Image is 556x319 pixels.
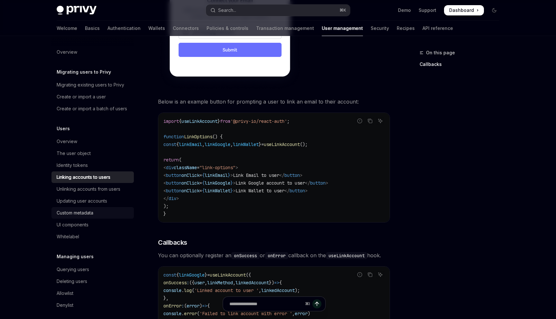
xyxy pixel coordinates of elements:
[158,238,187,247] span: Callbacks
[259,287,261,293] span: ,
[51,159,134,171] a: Identity tokens
[57,150,91,157] div: The user object
[197,165,199,170] span: =
[181,118,218,124] span: useLinkAccount
[163,134,184,140] span: function
[51,231,134,242] a: Whitelabel
[51,195,134,207] a: Updating user accounts
[57,197,107,205] div: Updating user accounts
[158,251,390,260] span: You can optionally register an or callback on the hook.
[326,180,328,186] span: >
[205,172,228,178] span: linkEmail
[187,280,189,286] span: :
[163,272,176,278] span: const
[174,165,197,170] span: className
[422,21,453,36] a: API reference
[202,172,205,178] span: {
[236,180,305,186] span: Link Google account to user
[57,138,77,145] div: Overview
[181,287,184,293] span: .
[205,188,230,194] span: linkWallet
[366,270,374,279] button: Copy the contents from the code block
[51,136,134,147] a: Overview
[199,188,202,194] span: =
[199,180,202,186] span: =
[326,252,367,259] code: useLinkAccount
[57,221,88,229] div: UI components
[206,5,350,16] button: Open search
[274,280,279,286] span: =>
[305,188,308,194] span: >
[449,7,474,14] span: Dashboard
[166,172,181,178] span: button
[179,272,205,278] span: linkGoogle
[51,207,134,219] a: Custom metadata
[184,134,212,140] span: LinkOptions
[163,211,166,217] span: }
[236,165,238,170] span: >
[371,21,389,36] a: Security
[51,276,134,287] a: Deleting users
[218,118,220,124] span: }
[51,148,134,159] a: The user object
[261,287,295,293] span: linkedAccount
[179,141,202,147] span: linkEmail
[85,21,100,36] a: Basics
[236,188,284,194] span: Link Wallet to user
[233,141,259,147] span: linkWallet
[230,141,233,147] span: ,
[199,172,202,178] span: =
[148,21,165,36] a: Wallets
[57,161,88,169] div: Identity tokens
[230,188,233,194] span: }
[265,252,288,259] code: onError
[57,253,94,260] h5: Managing users
[163,157,179,163] span: return
[166,165,174,170] span: div
[176,141,179,147] span: {
[259,141,261,147] span: }
[220,118,230,124] span: from
[107,21,141,36] a: Authentication
[233,280,236,286] span: ,
[376,117,385,125] button: Ask AI
[397,21,415,36] a: Recipes
[398,7,411,14] a: Demo
[312,299,321,308] button: Send message
[194,287,259,293] span: 'Linked account to user '
[51,79,134,91] a: Migrating existing users to Privy
[163,203,169,209] span: );
[184,287,192,293] span: log
[419,7,436,14] a: Support
[295,287,300,293] span: );
[163,180,166,186] span: <
[287,118,290,124] span: ;
[246,272,251,278] span: ({
[169,196,176,201] span: div
[51,91,134,103] a: Create or import a user
[51,287,134,299] a: Allowlist
[264,141,300,147] span: useLinkAccount
[57,185,120,193] div: Unlinking accounts from users
[51,171,134,183] a: Linking accounts to users
[279,280,282,286] span: {
[173,21,199,36] a: Connectors
[199,165,236,170] span: "link-options"
[444,5,484,15] a: Dashboard
[57,93,106,101] div: Create or import a user
[179,157,181,163] span: (
[212,134,223,140] span: () {
[218,6,236,14] div: Search...
[261,141,264,147] span: =
[207,21,248,36] a: Policies & controls
[284,172,300,178] span: button
[205,280,207,286] span: ,
[420,59,505,69] a: Callbacks
[57,278,87,285] div: Deleting users
[236,280,269,286] span: linkedAccount
[279,172,284,178] span: </
[163,280,187,286] span: onSuccess
[356,270,364,279] button: Report incorrect code
[205,272,207,278] span: }
[230,172,233,178] span: >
